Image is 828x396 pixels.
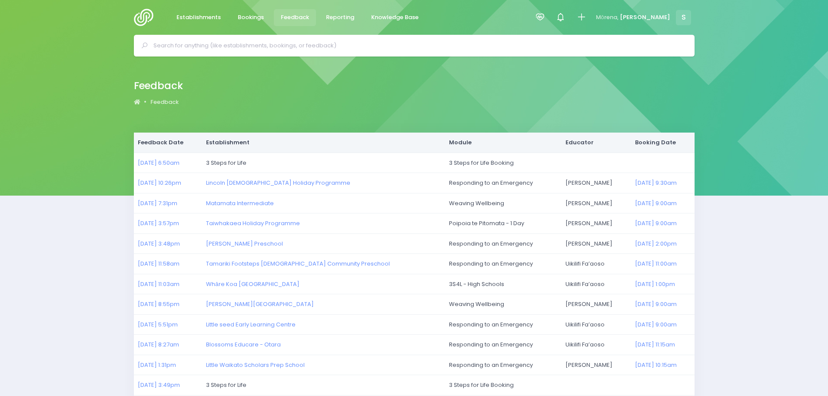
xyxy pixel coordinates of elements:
[445,335,561,355] td: Responding to an Emergency
[445,274,561,294] td: 3S4L - High Schools
[635,361,677,369] a: [DATE] 10:15am
[445,233,561,254] td: Responding to an Emergency
[326,13,354,22] span: Reporting
[635,179,677,187] a: [DATE] 9:30am
[596,13,619,22] span: Mōrena,
[150,98,179,106] a: Feedback
[206,361,305,369] a: Little Waikato Scholars Prep School
[631,133,695,153] th: Booking Date
[371,13,419,22] span: Knowledge Base
[364,9,426,26] a: Knowledge Base
[561,133,631,153] th: Educator
[138,240,180,248] a: [DATE] 3:48pm
[561,294,631,315] td: [PERSON_NAME]
[445,173,561,193] td: Responding to an Emergency
[206,199,274,207] a: Matamata Intermediate
[274,9,316,26] a: Feedback
[138,199,177,207] a: [DATE] 7:31pm
[176,13,221,22] span: Establishments
[445,193,561,213] td: Weaving Wellbeing
[620,13,670,22] span: [PERSON_NAME]
[445,254,561,274] td: Responding to an Emergency
[138,300,180,308] a: [DATE] 8:55pm
[445,355,561,375] td: Responding to an Emergency
[561,213,631,234] td: [PERSON_NAME]
[206,280,299,288] a: Whāre Koa [GEOGRAPHIC_DATA]
[635,300,677,308] a: [DATE] 9:00am
[635,260,677,268] a: [DATE] 11:00am
[206,240,283,248] a: [PERSON_NAME] Preschool
[138,219,179,227] a: [DATE] 3:57pm
[635,320,677,329] a: [DATE] 9:00am
[281,13,309,22] span: Feedback
[134,133,202,153] th: Feedback Date
[138,179,181,187] a: [DATE] 10:26pm
[635,199,677,207] a: [DATE] 9:00am
[561,355,631,375] td: [PERSON_NAME]
[445,375,695,396] td: 3 Steps for Life Booking
[206,159,246,167] span: 3 Steps for Life
[138,260,180,268] a: [DATE] 11:58am
[134,9,159,26] img: Logo
[319,9,362,26] a: Reporting
[635,280,675,288] a: [DATE] 1:00pm
[561,254,631,274] td: Uikilifi Fa’aoso
[561,193,631,213] td: [PERSON_NAME]
[635,219,677,227] a: [DATE] 9:00am
[138,381,180,389] a: [DATE] 3:49pm
[170,9,228,26] a: Establishments
[206,381,246,389] span: 3 Steps for Life
[138,340,179,349] a: [DATE] 8:27am
[206,219,300,227] a: Taiwhakaea Holiday Programme
[445,133,561,153] th: Module
[134,80,183,92] h2: Feedback
[206,340,281,349] a: Blossoms Educare - Otara
[635,240,677,248] a: [DATE] 2:00pm
[445,294,561,315] td: Weaving Wellbeing
[445,314,561,335] td: Responding to an Emergency
[238,13,264,22] span: Bookings
[153,39,682,52] input: Search for anything (like establishments, bookings, or feedback)
[206,300,314,308] a: [PERSON_NAME][GEOGRAPHIC_DATA]
[445,153,695,173] td: 3 Steps for Life Booking
[231,9,271,26] a: Bookings
[561,173,631,193] td: [PERSON_NAME]
[676,10,691,25] span: S
[561,335,631,355] td: Uikilifi Fa’aoso
[445,213,561,234] td: Poipoia te Pitomata - 1 Day
[202,133,445,153] th: Establishment
[561,274,631,294] td: Uikilifi Fa’aoso
[138,320,178,329] a: [DATE] 5:51pm
[138,280,180,288] a: [DATE] 11:03am
[561,314,631,335] td: Uikilifi Fa’aoso
[206,179,350,187] a: Lincoln [DEMOGRAPHIC_DATA] Holiday Programme
[206,320,296,329] a: Little seed Early Learning Centre
[561,233,631,254] td: [PERSON_NAME]
[138,361,176,369] a: [DATE] 1:31pm
[206,260,390,268] a: Tamariki Footsteps [DEMOGRAPHIC_DATA] Community Preschool
[635,340,675,349] a: [DATE] 11:15am
[138,159,180,167] a: [DATE] 6:50am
